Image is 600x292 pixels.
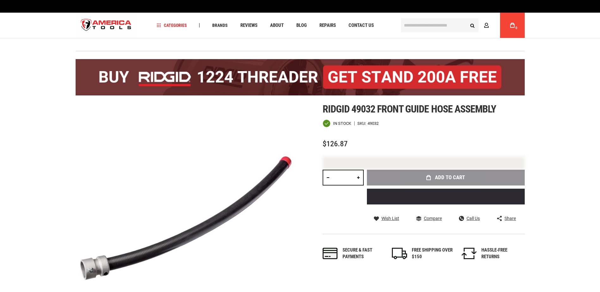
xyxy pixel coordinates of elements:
span: In stock [333,121,351,125]
span: Blog [296,23,307,28]
img: returns [461,248,477,259]
div: Availability [323,119,351,127]
span: 0 [516,26,517,30]
a: Wish List [374,216,399,221]
img: America Tools [76,14,137,37]
a: store logo [76,14,137,37]
span: Share [504,216,516,221]
span: Call Us [467,216,480,221]
div: HASSLE-FREE RETURNS [481,247,523,260]
a: Reviews [238,21,260,30]
span: Repairs [319,23,336,28]
button: Search [467,19,479,31]
a: Repairs [317,21,339,30]
a: About [267,21,287,30]
span: About [270,23,284,28]
a: Compare [416,216,442,221]
img: shipping [392,248,407,259]
div: Secure & fast payments [343,247,384,260]
a: Brands [209,21,231,30]
span: Wish List [381,216,399,221]
a: Call Us [459,216,480,221]
a: Categories [154,21,190,30]
div: FREE SHIPPING OVER $150 [412,247,453,260]
span: Ridgid 49032 front guide hose assembly [323,103,496,115]
div: 49032 [368,121,379,125]
span: $126.87 [323,139,348,148]
img: BOGO: Buy the RIDGID® 1224 Threader (26092), get the 92467 200A Stand FREE! [76,59,525,95]
img: payments [323,248,338,259]
strong: SKU [357,121,368,125]
span: Compare [424,216,442,221]
span: Categories [157,23,187,27]
span: Contact Us [349,23,374,28]
a: Contact Us [346,21,377,30]
a: 0 [506,13,518,38]
a: Blog [294,21,310,30]
span: Reviews [240,23,257,28]
span: Brands [212,23,228,27]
